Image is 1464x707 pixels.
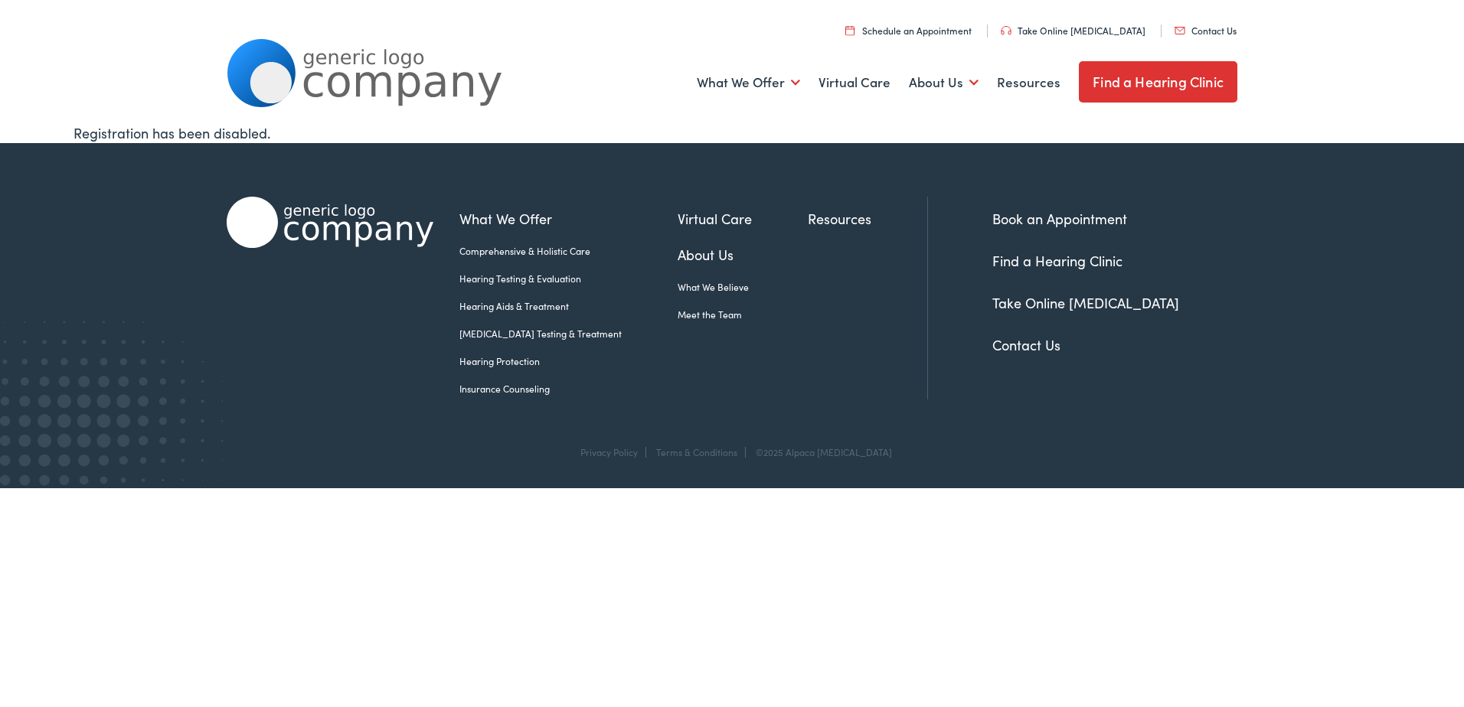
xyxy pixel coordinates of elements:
a: Schedule an Appointment [845,24,972,37]
a: What We Offer [459,208,678,229]
a: Virtual Care [819,54,890,111]
a: Meet the Team [678,308,808,321]
a: Privacy Policy [580,445,638,458]
a: Find a Hearing Clinic [992,251,1123,270]
a: About Us [678,244,808,265]
a: Resources [997,54,1060,111]
a: Contact Us [992,335,1060,354]
a: [MEDICAL_DATA] Testing & Treatment [459,327,678,340]
a: Take Online [MEDICAL_DATA] [1001,24,1145,37]
a: What We Believe [678,280,808,294]
a: Hearing Testing & Evaluation [459,272,678,285]
img: Alpaca Audiology [227,197,433,248]
a: Book an Appointment [992,209,1127,228]
img: utility icon [1001,26,1011,35]
a: Resources [808,208,927,229]
a: Find a Hearing Clinic [1079,61,1237,103]
a: Insurance Counseling [459,382,678,396]
div: ©2025 Alpaca [MEDICAL_DATA] [748,447,892,458]
div: Registration has been disabled. [74,122,1391,143]
a: Comprehensive & Holistic Care [459,244,678,258]
a: Contact Us [1175,24,1237,37]
a: What We Offer [697,54,800,111]
a: Terms & Conditions [656,445,737,458]
img: utility icon [845,25,855,35]
a: Hearing Protection [459,354,678,368]
a: Hearing Aids & Treatment [459,299,678,313]
a: Virtual Care [678,208,808,229]
a: Take Online [MEDICAL_DATA] [992,293,1179,312]
a: About Us [909,54,979,111]
img: utility icon [1175,27,1185,34]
